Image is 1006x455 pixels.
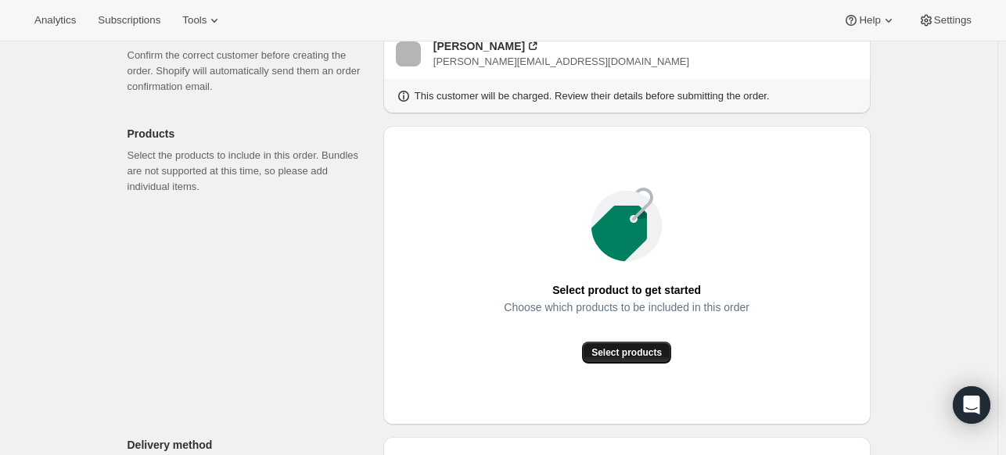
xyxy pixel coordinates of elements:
p: Confirm the correct customer before creating the order. Shopify will automatically send them an o... [128,48,371,95]
span: Select product to get started [552,279,701,301]
button: Tools [173,9,232,31]
button: Subscriptions [88,9,170,31]
span: Subscriptions [98,14,160,27]
p: Products [128,126,371,142]
button: Settings [909,9,981,31]
span: Select products [591,346,662,359]
p: This customer will be charged. Review their details before submitting the order. [415,88,770,104]
span: Help [859,14,880,27]
span: Ashley Cox [396,41,421,66]
p: Delivery method [128,437,371,453]
span: Tools [182,14,207,27]
button: Help [834,9,905,31]
p: Select the products to include in this order. Bundles are not supported at this time, so please a... [128,148,371,195]
button: Select products [582,342,671,364]
button: Analytics [25,9,85,31]
span: Analytics [34,14,76,27]
div: Open Intercom Messenger [953,386,990,424]
span: Settings [934,14,972,27]
span: Choose which products to be included in this order [504,296,749,318]
span: [PERSON_NAME][EMAIL_ADDRESS][DOMAIN_NAME] [433,56,689,67]
div: [PERSON_NAME] [433,38,525,54]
